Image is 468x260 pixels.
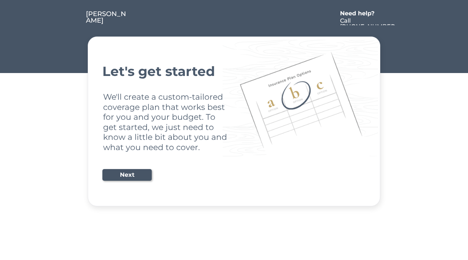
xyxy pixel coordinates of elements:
[102,169,152,181] button: Next
[340,11,382,16] div: Need help?
[86,11,128,24] div: [PERSON_NAME]
[340,18,396,35] div: Call [PHONE_NUMBER]
[102,65,366,78] div: Let's get started
[86,11,128,25] a: [PERSON_NAME]
[340,18,396,25] a: Call [PHONE_NUMBER]
[103,92,229,152] div: We'll create a custom-tailored coverage plan that works best for you and your budget. To get star...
